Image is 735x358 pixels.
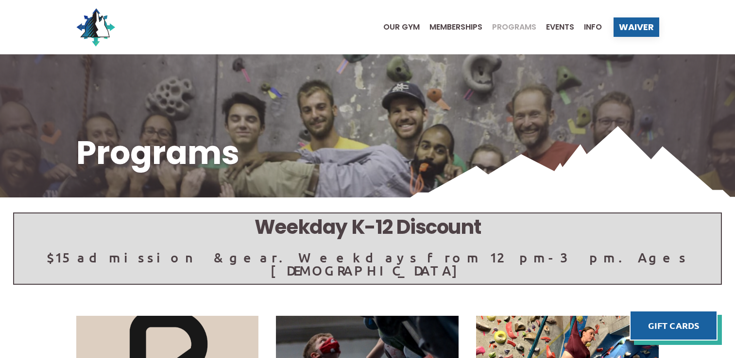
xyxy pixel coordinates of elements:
span: Info [584,23,602,31]
img: North Wall Logo [76,8,115,47]
span: Programs [492,23,536,31]
span: Events [546,23,574,31]
span: Memberships [429,23,482,31]
span: Waiver [619,23,654,32]
a: Programs [482,23,536,31]
a: Info [574,23,602,31]
a: Memberships [420,23,482,31]
h5: Weekday K-12 Discount [14,213,721,241]
a: Our Gym [374,23,420,31]
a: Events [536,23,574,31]
a: Waiver [614,17,659,37]
span: Our Gym [383,23,420,31]
p: $15 admission & gear. Weekdays from 12pm-3pm. Ages [DEMOGRAPHIC_DATA] [14,251,721,277]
